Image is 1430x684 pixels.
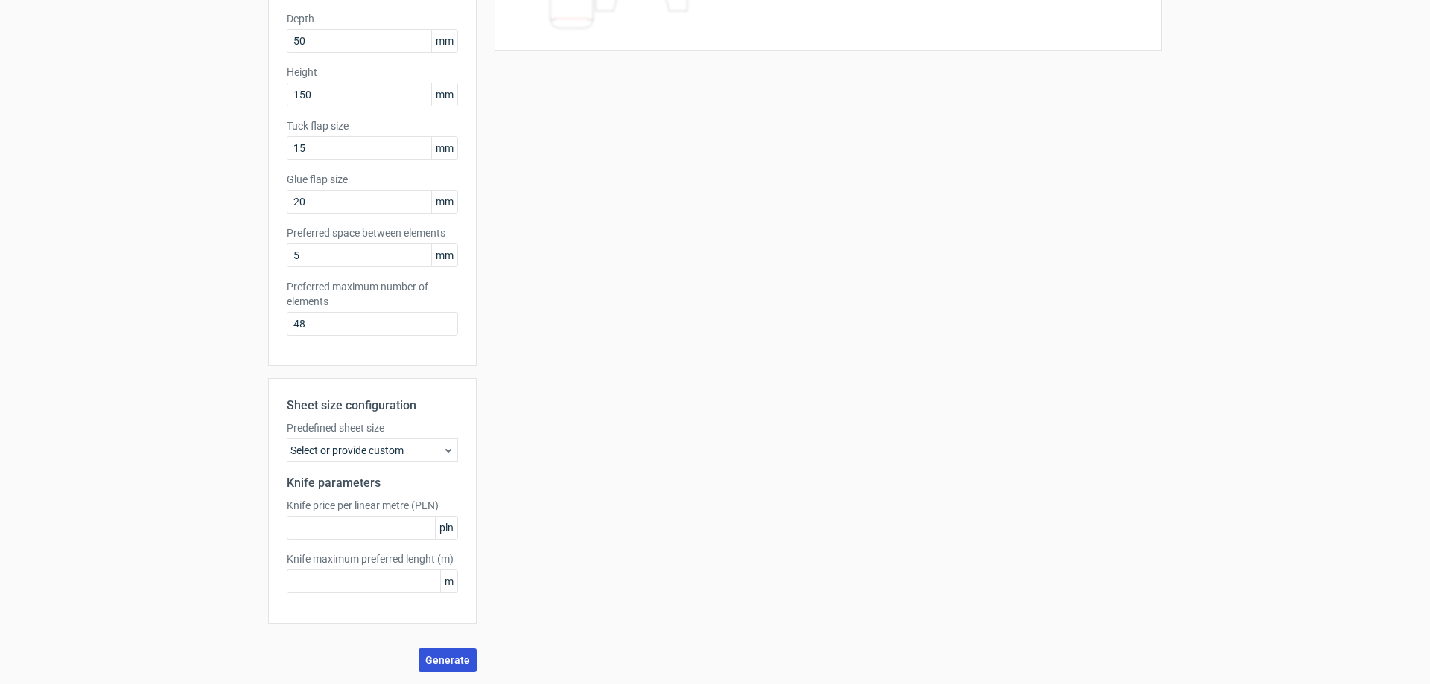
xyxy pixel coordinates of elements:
button: Generate [419,648,477,672]
h2: Knife parameters [287,474,458,492]
h2: Sheet size configuration [287,397,458,415]
span: Generate [425,655,470,665]
label: Height [287,65,458,80]
label: Knife maximum preferred lenght (m) [287,552,458,566]
label: Predefined sheet size [287,421,458,435]
span: mm [431,83,457,106]
span: mm [431,30,457,52]
label: Glue flap size [287,172,458,187]
span: mm [431,191,457,213]
label: Tuck flap size [287,118,458,133]
span: m [440,570,457,592]
div: Select or provide custom [287,438,458,462]
label: Preferred space between elements [287,226,458,240]
label: Preferred maximum number of elements [287,279,458,309]
span: mm [431,137,457,159]
span: pln [435,517,457,539]
label: Depth [287,11,458,26]
label: Knife price per linear metre (PLN) [287,498,458,513]
span: mm [431,244,457,266]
